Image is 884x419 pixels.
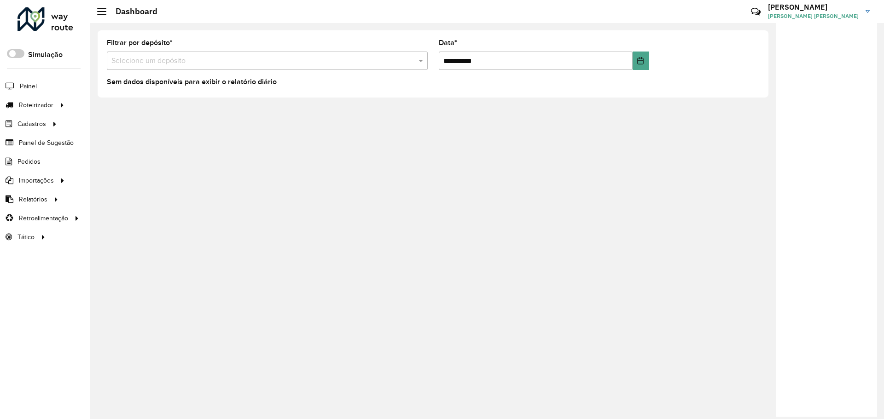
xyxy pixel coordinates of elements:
[19,213,68,223] span: Retroalimentação
[17,119,46,129] span: Cadastros
[20,81,37,91] span: Painel
[19,195,47,204] span: Relatórios
[17,232,35,242] span: Tático
[17,157,41,166] span: Pedidos
[439,37,457,48] label: Data
[768,12,859,20] span: [PERSON_NAME] [PERSON_NAME]
[19,100,53,110] span: Roteirizador
[19,176,54,185] span: Importações
[107,37,173,48] label: Filtrar por depósito
[19,138,74,148] span: Painel de Sugestão
[106,6,157,17] h2: Dashboard
[746,2,766,22] a: Contato Rápido
[633,52,649,70] button: Choose Date
[107,76,277,87] label: Sem dados disponíveis para exibir o relatório diário
[768,3,859,11] h3: [PERSON_NAME]
[28,49,63,60] label: Simulação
